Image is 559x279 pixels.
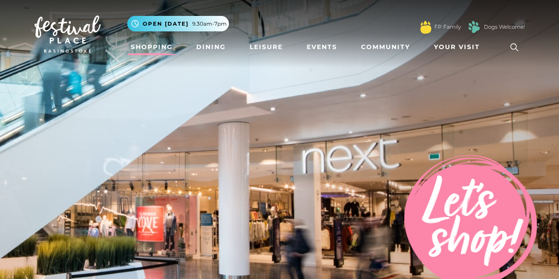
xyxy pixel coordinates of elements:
a: Community [357,39,414,55]
a: Dining [193,39,229,55]
span: Your Visit [434,42,480,52]
a: Your Visit [430,39,488,55]
a: Leisure [246,39,286,55]
img: Festival Place Logo [34,15,101,53]
a: Shopping [127,39,176,55]
a: Dogs Welcome! [484,23,525,31]
button: Open [DATE] 9.30am-7pm [127,16,229,31]
span: 9.30am-7pm [192,20,227,28]
a: FP Family [434,23,461,31]
a: Events [303,39,341,55]
span: Open [DATE] [143,20,189,28]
